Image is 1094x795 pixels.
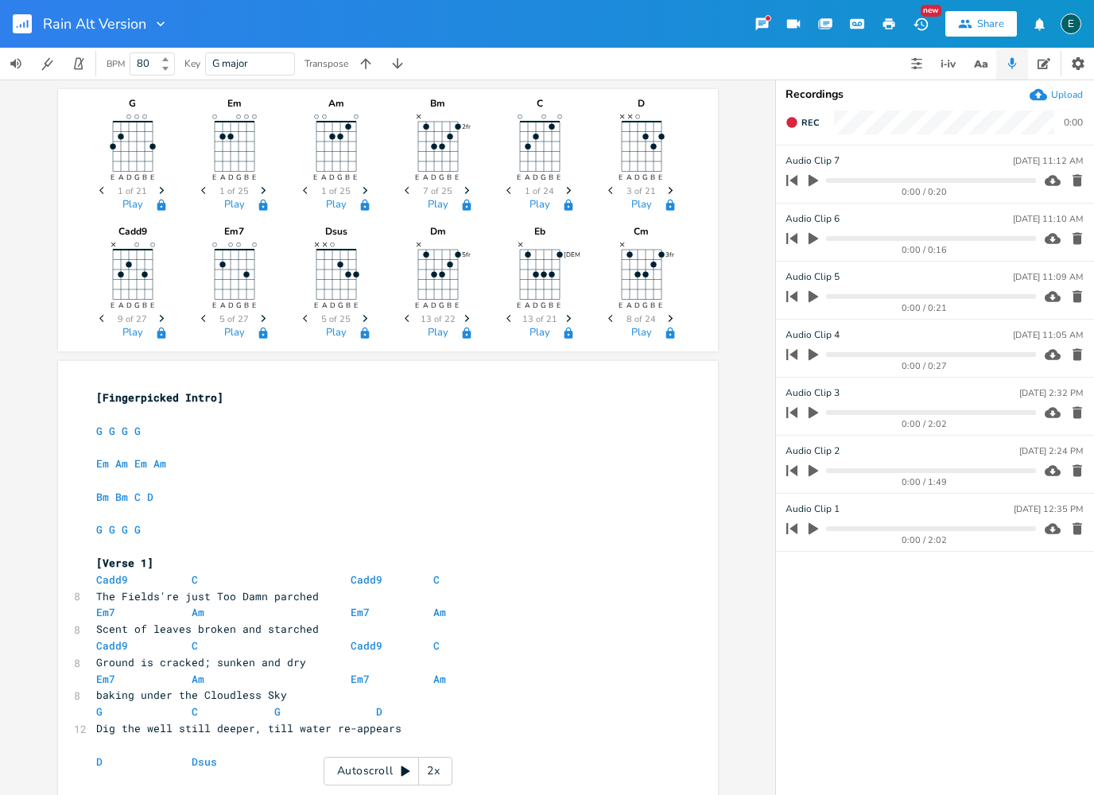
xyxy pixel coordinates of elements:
[118,301,123,310] text: A
[219,187,249,196] span: 1 of 25
[313,301,317,310] text: E
[1013,331,1083,339] div: [DATE] 11:05 AM
[433,572,440,587] span: C
[96,638,128,653] span: Cadd9
[533,173,538,182] text: D
[428,327,448,340] button: Play
[96,556,153,570] span: [Verse 1]
[518,238,523,250] text: ×
[398,227,478,236] div: Dm
[801,117,819,129] span: Rec
[813,304,1036,312] div: 0:00 / 0:21
[96,622,319,636] span: Scent of leaves broken and starched
[1013,273,1083,281] div: [DATE] 11:09 AM
[153,456,166,471] span: Am
[619,173,623,182] text: E
[786,89,1084,100] div: Recordings
[431,301,436,310] text: D
[122,424,128,438] span: G
[351,638,382,653] span: Cadd9
[557,173,561,182] text: E
[549,301,553,310] text: B
[211,173,215,182] text: E
[321,301,327,310] text: A
[195,227,274,236] div: Em7
[517,301,521,310] text: E
[297,99,376,108] div: Am
[96,522,103,537] span: G
[627,173,632,182] text: A
[134,490,141,504] span: C
[786,386,840,401] span: Audio Clip 3
[1051,88,1083,101] div: Upload
[428,199,448,212] button: Play
[192,572,198,587] span: C
[351,605,370,619] span: Em7
[345,301,350,310] text: B
[110,173,114,182] text: E
[96,655,306,669] span: Ground is cracked; sunken and dry
[353,173,357,182] text: E
[93,99,173,108] div: G
[813,246,1036,254] div: 0:00 / 0:16
[813,188,1036,196] div: 0:00 / 0:20
[235,173,241,182] text: G
[1014,505,1083,514] div: [DATE] 12:35 PM
[96,390,223,405] span: [Fingerpicked Intro]
[326,327,347,340] button: Play
[251,301,255,310] text: E
[142,301,146,310] text: B
[353,301,357,310] text: E
[324,757,452,785] div: Autoscroll
[1013,215,1083,223] div: [DATE] 11:10 AM
[525,187,554,196] span: 1 of 24
[134,456,147,471] span: Em
[134,424,141,438] span: G
[627,301,632,310] text: A
[243,173,248,182] text: B
[415,173,419,182] text: E
[813,478,1036,487] div: 0:00 / 1:49
[786,328,840,343] span: Audio Clip 4
[525,301,530,310] text: A
[321,173,327,182] text: A
[192,754,217,769] span: Dsus
[118,315,147,324] span: 9 of 27
[813,362,1036,370] div: 0:00 / 0:27
[224,327,245,340] button: Play
[564,250,635,259] text: [DEMOGRAPHIC_DATA]
[251,173,255,182] text: E
[376,704,382,719] span: D
[431,173,436,182] text: D
[110,301,114,310] text: E
[111,238,116,250] text: ×
[439,173,444,182] text: G
[423,187,452,196] span: 7 of 25
[813,420,1036,429] div: 0:00 / 2:02
[423,301,429,310] text: A
[195,99,274,108] div: Em
[147,490,153,504] span: D
[329,173,335,182] text: D
[977,17,1004,31] div: Share
[224,199,245,212] button: Play
[813,536,1036,545] div: 0:00 / 2:02
[115,456,128,471] span: Am
[619,110,625,122] text: ×
[530,199,550,212] button: Play
[439,301,444,310] text: G
[96,672,115,686] span: Em7
[149,173,153,182] text: E
[415,301,419,310] text: E
[274,704,281,719] span: G
[786,211,840,227] span: Audio Clip 6
[500,227,580,236] div: Eb
[184,59,200,68] div: Key
[658,173,662,182] text: E
[602,99,681,108] div: D
[786,153,840,169] span: Audio Clip 7
[650,173,655,182] text: B
[905,10,937,38] button: New
[423,173,429,182] text: A
[1030,86,1083,103] button: Upload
